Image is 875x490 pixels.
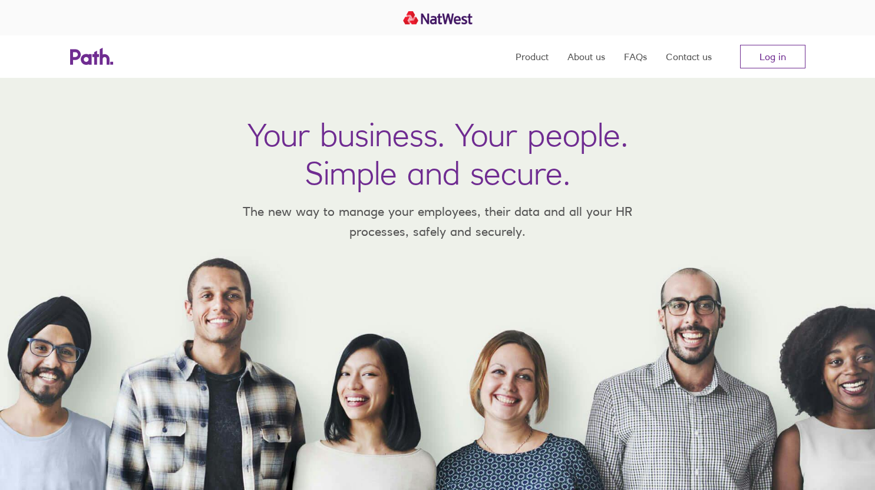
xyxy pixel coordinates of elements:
a: Product [516,35,549,78]
a: Log in [740,45,805,68]
a: Contact us [666,35,712,78]
h1: Your business. Your people. Simple and secure. [247,116,628,192]
a: About us [567,35,605,78]
a: FAQs [624,35,647,78]
p: The new way to manage your employees, their data and all your HR processes, safely and securely. [226,202,650,241]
